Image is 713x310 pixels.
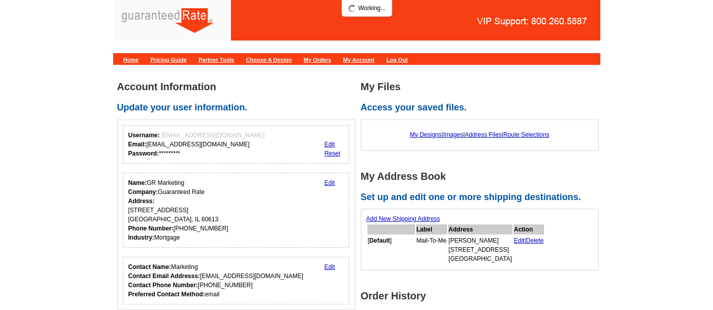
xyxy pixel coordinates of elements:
a: Add New Shipping Address [366,215,440,222]
h2: Access your saved files. [361,102,604,113]
a: Route Selections [503,131,550,138]
a: Edit [324,141,335,148]
strong: Contact Name: [128,263,172,270]
strong: Address: [128,198,155,205]
a: Choose A Design [246,57,292,63]
a: My Account [343,57,375,63]
strong: Industry: [128,234,154,241]
strong: Password: [128,150,159,157]
a: Edit [324,263,335,270]
div: GR Marketing Guaranteed Rate [STREET_ADDRESS] [GEOGRAPHIC_DATA], IL 60613 [PHONE_NUMBER] Mortgage [128,178,228,242]
h2: Update your user information. [117,102,361,113]
strong: Company: [128,188,158,196]
div: Marketing [EMAIL_ADDRESS][DOMAIN_NAME] [PHONE_NUMBER] email [128,262,303,299]
th: Action [514,224,545,235]
a: Log Out [386,57,408,63]
img: loading... [348,5,356,13]
a: Home [123,57,139,63]
strong: Name: [128,179,147,186]
h1: My Address Book [361,171,604,182]
a: Address Files [465,131,502,138]
a: Edit [324,179,335,186]
a: Delete [526,237,544,244]
h1: Order History [361,291,604,301]
td: [ ] [367,236,415,264]
b: Default [369,237,390,244]
strong: Phone Number: [128,225,174,232]
h2: Set up and edit one or more shipping destinations. [361,192,604,203]
div: Your personal details. [123,173,350,248]
td: Mail-To-Me [416,236,447,264]
h1: My Files [361,82,604,92]
strong: Preferred Contact Method: [128,291,205,298]
a: Images [443,131,463,138]
h1: Account Information [117,82,361,92]
a: Edit [514,237,525,244]
a: My Orders [303,57,331,63]
span: [EMAIL_ADDRESS][DOMAIN_NAME] [161,132,264,139]
a: My Designs [410,131,442,138]
div: Your login information. [123,125,350,164]
a: Partner Tools [198,57,234,63]
th: Label [416,224,447,235]
div: Who should we contact regarding order issues? [123,257,350,304]
strong: Contact Phone Number: [128,282,198,289]
strong: Email: [128,141,147,148]
th: Address [448,224,513,235]
strong: Contact Email Addresss: [128,273,200,280]
td: [PERSON_NAME] [STREET_ADDRESS] [GEOGRAPHIC_DATA] [448,236,513,264]
a: Pricing Guide [150,57,187,63]
strong: Username: [128,132,160,139]
td: | [514,236,545,264]
a: Reset [324,150,340,157]
div: | | | [366,125,593,144]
